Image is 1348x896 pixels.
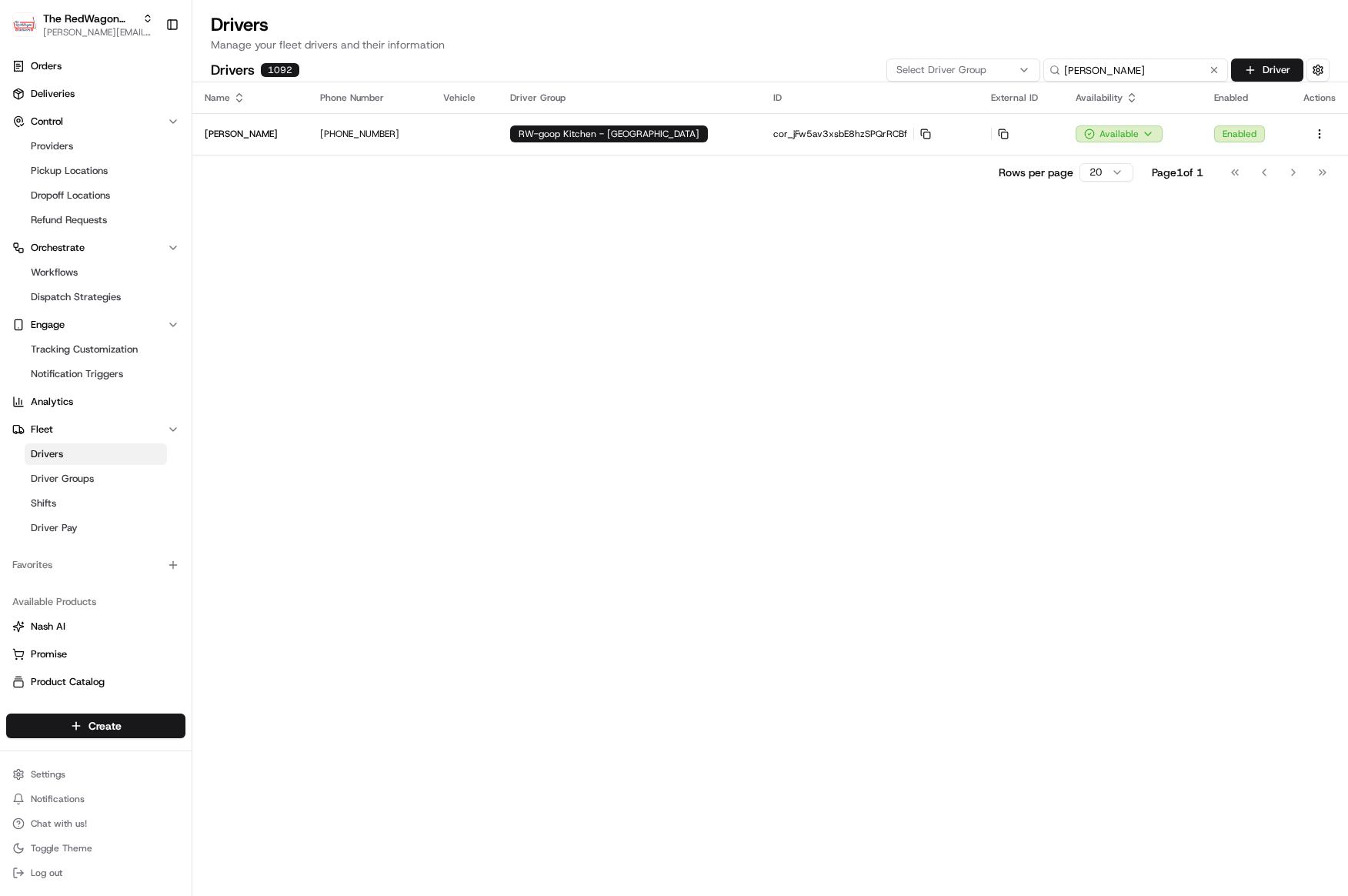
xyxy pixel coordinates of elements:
a: 📗Knowledge Base [9,217,124,245]
span: Driver Groups [31,472,94,486]
button: Settings [6,764,185,785]
span: Dropoff Locations [31,189,110,202]
a: Nash AI [12,620,179,634]
button: The RedWagon DeliversThe RedWagon Delivers[PERSON_NAME][EMAIL_ADDRESS][DOMAIN_NAME] [6,6,159,43]
span: Drivers [31,447,63,461]
span: Engage [31,318,65,332]
button: Available [1076,125,1163,142]
div: Available Products [6,590,185,614]
span: Log out [31,867,62,879]
a: Workflows [25,262,167,283]
a: Tracking Customization [25,339,167,360]
p: Manage your fleet drivers and their information [211,37,1330,52]
div: 💻 [130,225,142,237]
p: cor_jFw5av3xsbE8hzSPQrRCBf [773,128,966,140]
div: Phone Number [320,92,419,104]
div: Actions [1303,92,1336,104]
span: Create [88,718,122,734]
span: Promise [31,647,67,661]
p: [PHONE_NUMBER] [320,128,419,140]
span: Nash AI [31,620,65,634]
div: Driver Group [510,92,749,104]
span: Control [31,115,63,129]
span: Chat with us! [31,817,87,830]
button: Nash AI [6,614,185,639]
div: External ID [991,92,1051,104]
div: Favorites [6,553,185,577]
div: Start new chat [52,147,252,162]
a: Driver Pay [25,517,167,539]
button: Chat with us! [6,813,185,834]
a: Promise [12,647,179,661]
a: Driver Groups [25,468,167,490]
div: 📗 [15,225,28,237]
a: Notification Triggers [25,363,167,385]
span: Toggle Theme [31,842,92,854]
span: Settings [31,768,65,781]
div: 1092 [261,63,299,77]
span: Pylon [153,261,186,272]
button: [PERSON_NAME][EMAIL_ADDRESS][DOMAIN_NAME] [43,26,153,38]
button: Control [6,109,185,134]
span: Workflows [31,266,78,279]
span: Providers [31,139,73,153]
span: Deliveries [31,87,75,101]
div: ID [773,92,966,104]
div: Name [205,92,295,104]
button: Orchestrate [6,236,185,260]
button: Fleet [6,417,185,442]
span: Orders [31,59,62,73]
a: 💻API Documentation [124,217,253,245]
span: Refund Requests [31,213,107,227]
span: Orchestrate [31,241,85,255]
span: Product Catalog [31,675,105,689]
img: 1736555255976-a54dd68f-1ca7-489b-9aae-adbdc363a1c4 [15,147,43,175]
span: Select Driver Group [896,63,986,77]
button: Select Driver Group [886,59,1040,82]
span: Notification Triggers [31,367,123,381]
div: Enabled [1214,92,1279,104]
button: Driver [1231,59,1303,82]
input: Type to search [1043,59,1228,82]
img: The RedWagon Delivers [12,12,37,37]
a: Analytics [6,389,185,414]
span: Analytics [31,395,73,409]
div: Page 1 of 1 [1152,165,1203,180]
p: [PERSON_NAME] [205,128,278,140]
span: RW-goop Kitchen - [GEOGRAPHIC_DATA] [519,128,699,140]
a: Pickup Locations [25,160,167,182]
a: Providers [25,135,167,157]
button: The RedWagon Delivers [43,11,136,26]
span: Shifts [31,496,56,510]
div: Vehicle [443,92,486,104]
span: Dispatch Strategies [31,290,121,304]
div: Availability [1076,92,1190,104]
span: Driver Pay [31,521,78,535]
img: Nash [15,15,46,46]
input: Got a question? Start typing here... [40,99,277,115]
button: Create [6,714,185,738]
button: Notifications [6,788,185,810]
span: Tracking Customization [31,343,138,356]
a: Refund Requests [25,209,167,231]
button: Toggle Theme [6,837,185,859]
p: Welcome 👋 [15,62,280,86]
a: Shifts [25,493,167,514]
button: Engage [6,313,185,337]
a: Powered byPylon [108,260,186,272]
div: Enabled [1214,125,1265,142]
h1: Drivers [211,12,1330,37]
a: Dropoff Locations [25,185,167,206]
a: Product Catalog [12,675,179,689]
p: Rows per page [999,165,1073,180]
div: We're available if you need us! [52,162,195,175]
span: Pickup Locations [31,164,108,178]
button: Product Catalog [6,670,185,694]
a: Drivers [25,443,167,465]
span: Notifications [31,793,85,805]
button: Log out [6,862,185,884]
a: Orders [6,54,185,79]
